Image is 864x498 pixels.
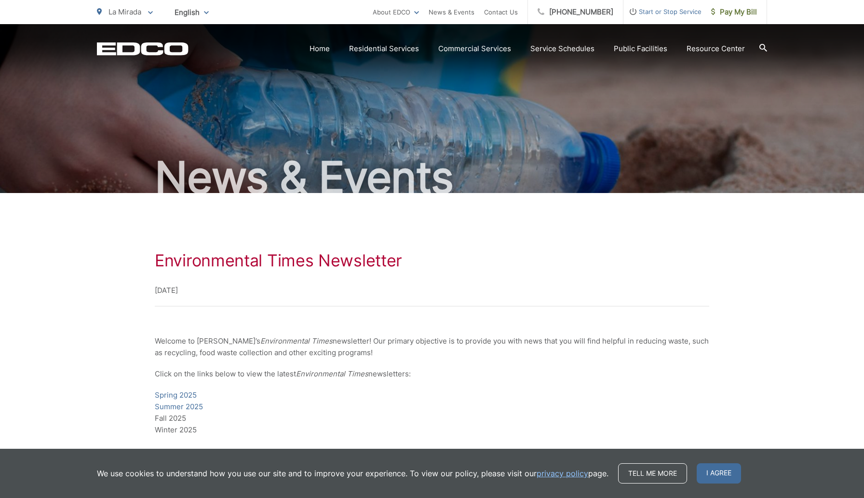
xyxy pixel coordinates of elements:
a: Commercial Services [438,43,511,55]
a: Tell me more [618,463,687,484]
h1: Environmental Times Newsletter [155,251,709,270]
p: Click on the links below to view the latest newsletters: [155,368,709,380]
p: Welcome to [PERSON_NAME]’s newsletter! Our primary objective is to provide you with news that you... [155,335,709,359]
a: Contact Us [484,6,518,18]
span: La Mirada [108,7,141,16]
em: Environmental Times [260,336,333,346]
p: Fall 2025 Winter 2025 [155,389,709,436]
p: We use cookies to understand how you use our site and to improve your experience. To view our pol... [97,468,608,479]
a: Service Schedules [530,43,594,55]
span: Pay My Bill [711,6,757,18]
h2: News & Events [97,153,767,202]
a: Home [310,43,330,55]
em: Environmental Times [296,369,368,378]
a: Public Facilities [614,43,667,55]
a: Spring 2025 [155,389,197,401]
a: EDCD logo. Return to the homepage. [97,42,189,55]
a: Resource Center [687,43,745,55]
a: Residential Services [349,43,419,55]
p: [DATE] [155,285,709,296]
a: About EDCO [373,6,419,18]
a: News & Events [429,6,474,18]
span: English [167,4,216,21]
a: privacy policy [537,468,588,479]
a: Summer 2025 [155,401,203,413]
span: I agree [697,463,741,484]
